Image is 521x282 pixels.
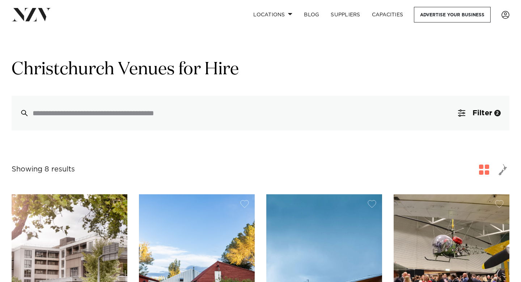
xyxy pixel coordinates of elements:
a: Advertise your business [414,7,491,22]
h1: Christchurch Venues for Hire [12,58,509,81]
div: 2 [494,110,501,116]
button: Filter2 [449,96,509,130]
div: Showing 8 results [12,164,75,175]
a: SUPPLIERS [325,7,366,22]
img: nzv-logo.png [12,8,51,21]
a: Locations [247,7,298,22]
a: BLOG [298,7,325,22]
a: Capacities [366,7,409,22]
span: Filter [473,109,492,117]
